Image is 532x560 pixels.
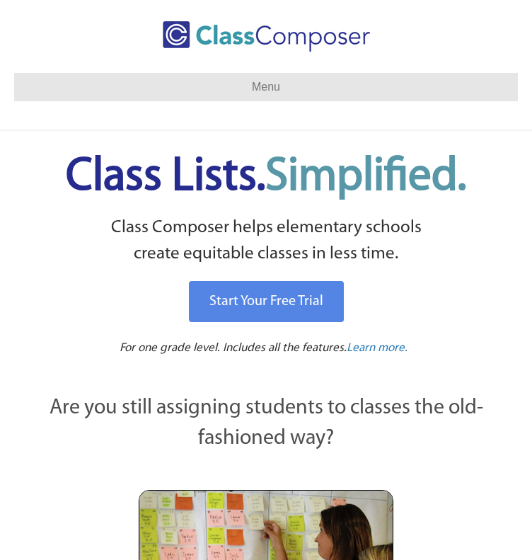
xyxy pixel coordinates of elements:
[14,393,518,455] p: Are you still assigning students to classes the old-fashioned way?
[163,21,370,52] img: Class Composer
[14,73,518,101] nav: Header Menu
[265,154,466,200] span: Simplified.
[347,340,407,358] a: Learn more.
[120,342,347,354] span: For one grade level. Includes all the features.
[14,73,518,101] button: Menu
[209,295,323,309] span: Start Your Free Trial
[66,154,466,200] span: Class Lists.
[189,281,344,322] a: Start Your Free Trial
[347,342,407,354] span: Learn more.
[252,81,280,93] span: Menu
